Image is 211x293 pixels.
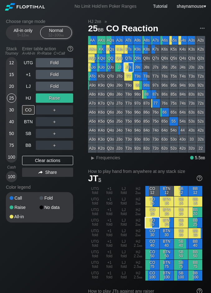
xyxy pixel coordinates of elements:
[138,191,141,195] span: bb
[142,126,151,135] div: 84o
[131,196,145,207] div: HJ 2
[22,58,35,67] div: UTG
[5,3,45,11] img: Floptimal logo
[133,81,142,90] div: 99
[131,218,145,228] div: HJ 2
[36,105,73,115] div: ＋
[88,196,102,207] div: UTG fold
[124,144,133,153] div: T2o
[88,36,97,45] div: AA
[106,45,115,54] div: KQs
[124,126,133,135] div: T4o
[22,44,73,58] div: Enter table action
[188,228,202,238] div: BB 30
[142,63,151,72] div: J8s
[3,165,20,169] div: Cash
[160,108,169,117] div: 66
[22,105,35,115] div: CO
[3,44,20,58] div: Stack
[145,186,159,196] div: CO 12
[36,141,73,150] div: ＋
[151,36,160,45] div: A7s
[196,175,203,182] img: help.32db89a4.svg
[160,228,174,238] div: BTN 30
[88,81,97,90] div: A9o
[88,186,102,196] div: UTG fold
[124,99,133,108] div: T7o
[187,99,196,108] div: 73s
[196,126,205,135] div: 42s
[115,63,124,72] div: JJ
[142,36,151,45] div: A8s
[6,182,73,192] div: Color legend
[97,90,106,99] div: K8o
[187,144,196,153] div: 32o
[196,81,205,90] div: 92s
[7,172,16,181] div: 100
[115,126,124,135] div: J4o
[115,99,124,108] div: J7o
[124,54,133,63] div: QTs
[196,135,205,144] div: 32s
[98,176,101,183] span: s
[97,45,106,54] div: KK
[124,45,133,54] div: KTs
[124,117,133,126] div: T5o
[102,218,116,228] div: +1 fold
[10,33,36,37] div: 5 – 12
[178,72,187,81] div: T4s
[187,72,196,81] div: T3s
[124,81,133,90] div: T9o
[160,117,169,126] div: 65o
[142,45,151,54] div: K8s
[36,82,73,91] div: Fold
[26,33,29,37] span: bb
[151,54,160,63] div: Q7s
[160,63,169,72] div: J6s
[131,186,145,196] div: HJ 2
[196,36,205,45] div: A2s
[133,117,142,126] div: 95o
[131,207,145,217] div: HJ 2
[117,186,131,196] div: LJ fold
[88,126,97,135] div: A4o
[138,233,141,237] span: bb
[7,58,16,67] div: 12
[96,155,120,160] span: Frequencies
[151,45,160,54] div: K7s
[145,228,159,238] div: CO 30
[169,144,178,153] div: 52o
[88,174,101,183] span: JT
[142,90,151,99] div: 88
[145,207,159,217] div: CO 20
[124,63,133,72] div: JTs
[102,249,116,259] div: +1 fold
[196,108,205,117] div: 62s
[133,54,142,63] div: Q9s
[42,27,70,38] div: Normal
[178,45,187,54] div: K4s
[7,82,16,91] div: 20
[133,90,142,99] div: 98o
[169,81,178,90] div: 95s
[7,93,16,103] div: 25
[174,196,188,207] div: SB 15
[151,99,160,108] div: 77
[115,135,124,144] div: J3o
[124,135,133,144] div: T3o
[40,205,69,210] div: No data
[65,4,146,10] div: No Limit Hold’em Poker Ranges
[133,45,142,54] div: K9s
[97,99,106,108] div: K7o
[169,54,178,63] div: Q5s
[88,45,97,54] div: AKo
[88,99,97,108] div: A7o
[187,81,196,90] div: 93s
[151,117,160,126] div: 75o
[153,4,167,9] a: Tutorial
[106,72,115,81] div: QTo
[188,207,202,217] div: BB 20
[115,144,124,153] div: J2o
[145,239,159,249] div: CO 40
[97,81,106,90] div: K9o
